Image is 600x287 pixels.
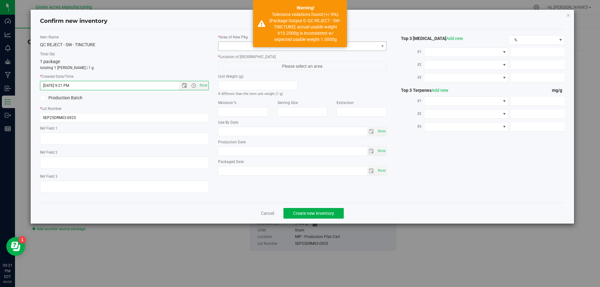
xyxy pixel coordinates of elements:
span: Open the time view [188,83,199,88]
iframe: Resource center unread badge [18,236,26,244]
div: Warning! [269,5,342,11]
label: Area of New Pkg [218,34,387,40]
span: Set Current date [376,127,387,136]
a: Add new [432,88,448,93]
span: select [367,127,376,136]
label: Ref Field 2 [40,150,209,155]
label: #3 [396,72,424,83]
label: Created Date/Time [40,74,209,79]
small: If different than the item unit weight (1 g) [218,92,283,96]
a: Cancel [261,210,274,216]
label: Extraction [337,100,387,106]
span: Set Current date [376,166,387,175]
span: select [376,127,386,136]
span: % [509,36,557,44]
span: mg/g [552,88,565,93]
p: totaling 1 [PERSON_NAME] | 1 g [40,65,209,71]
label: Moisture % [218,100,268,106]
span: Set Current date [376,146,387,156]
h4: Confirm new inventory [40,17,107,25]
iframe: Resource center [6,237,25,256]
a: Add new [446,36,463,41]
div: Tolerance violations found (+/-5%): [Package Output 0: QC REJECT - SW - TINCTURE]: actual usable ... [269,11,342,42]
label: Lot Number [40,106,209,111]
span: Top 3 Terpenes [396,88,448,93]
span: Open the date view [179,83,190,88]
label: Ref Field 3 [40,174,209,179]
span: Please select an area [218,61,387,71]
label: #2 [396,108,424,119]
label: Total Qty [40,51,209,57]
div: QC REJECT - SW - TINCTURE [40,42,209,48]
label: Item Name [40,34,209,40]
label: Serving Size [277,100,327,106]
label: #1 [396,46,424,57]
span: select [376,147,386,156]
label: #1 [396,95,424,106]
label: Production Batch [40,95,120,101]
span: Set Current date [198,81,209,90]
label: Unit Weight (g) [218,74,298,79]
span: Create new inventory [293,211,334,216]
span: Top 3 [MEDICAL_DATA] [396,36,463,41]
label: #3 [396,121,424,132]
label: Production Date [218,139,387,145]
label: Ref Field 1 [40,126,209,131]
span: select [376,166,386,175]
label: Use By Date [218,120,387,125]
button: Create new inventory [283,208,344,219]
label: Location of [GEOGRAPHIC_DATA] [218,54,387,60]
span: select [367,166,376,175]
span: 1 package [40,59,60,64]
span: select [367,147,376,156]
label: Packaged Date [218,159,387,165]
label: #2 [396,59,424,70]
